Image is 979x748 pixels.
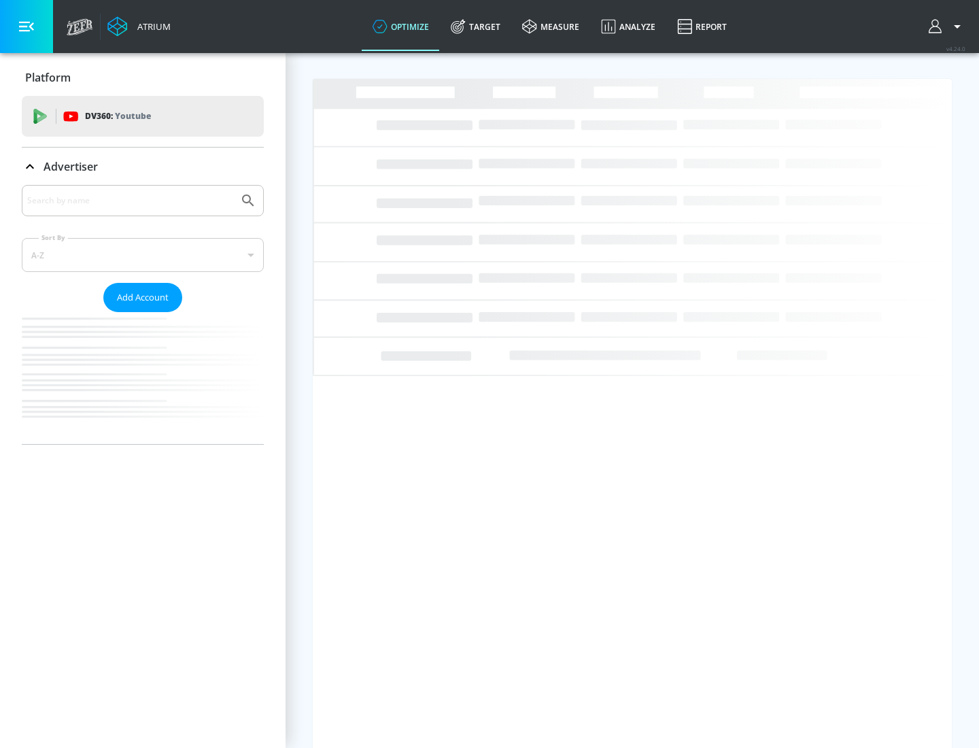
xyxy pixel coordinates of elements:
[22,312,264,444] nav: list of Advertiser
[22,96,264,137] div: DV360: Youtube
[44,159,98,174] p: Advertiser
[666,2,738,51] a: Report
[946,45,965,52] span: v 4.24.0
[117,290,169,305] span: Add Account
[22,238,264,272] div: A-Z
[440,2,511,51] a: Target
[362,2,440,51] a: optimize
[115,109,151,123] p: Youtube
[22,185,264,444] div: Advertiser
[85,109,151,124] p: DV360:
[590,2,666,51] a: Analyze
[132,20,171,33] div: Atrium
[103,283,182,312] button: Add Account
[25,70,71,85] p: Platform
[22,148,264,186] div: Advertiser
[22,58,264,97] div: Platform
[107,16,171,37] a: Atrium
[39,233,68,242] label: Sort By
[511,2,590,51] a: measure
[27,192,233,209] input: Search by name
